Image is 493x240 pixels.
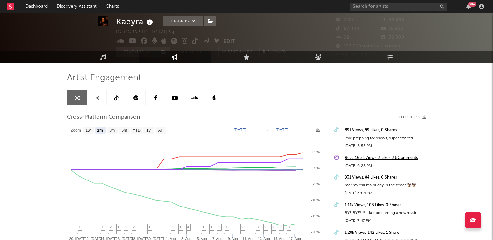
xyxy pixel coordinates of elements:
div: BYE BYE!!!! #keepdreaming #newmusic [345,209,422,217]
div: [DATE] 7:47 PM [345,217,422,225]
text: 1y [146,128,151,133]
text: 1m [97,128,103,133]
span: 1 [280,225,282,229]
span: 157 760 Monthly Listeners [336,44,401,48]
div: [GEOGRAPHIC_DATA] | Pop [116,28,184,36]
a: Benchmark [218,47,256,57]
a: 1.28k Views, 142 Likes, 1 Share [345,229,422,237]
button: Export CSV [399,115,426,119]
text: [DATE] [234,128,246,132]
a: Reel: 16.5k Views, 3 Likes, 36 Comments [345,154,422,162]
span: 1 [210,225,212,229]
span: 15 600 [381,27,404,31]
span: 1 [218,225,220,229]
text: YTD [133,128,141,133]
span: Benchmark [228,48,252,56]
button: Email AlertsOn [173,47,215,57]
span: 2 [264,225,266,229]
div: [DATE] 3:04 PM [345,189,422,197]
span: 2 [133,225,135,229]
text: 0% [314,166,320,170]
text: + 5% [311,150,320,154]
text: 6m [122,128,127,133]
text: [DATE] [276,128,288,132]
a: 931 Views, 84 Likes, 0 Shares [345,174,422,181]
span: 1 [226,225,228,229]
a: 1.11k Views, 103 Likes, 0 Shares [345,201,422,209]
button: Tracking [163,16,203,26]
div: 99 + [468,2,476,7]
span: 1 [125,225,127,229]
button: Summary [259,47,290,57]
text: -5% [313,182,320,186]
span: 2 [110,225,112,229]
text: All [158,128,162,133]
div: love prepping for shows, super excited about this one #show #rehearsal #sopot #topofthetopfestiva... [345,134,422,142]
span: Artist Engagement [67,74,141,82]
span: 1 [117,225,119,229]
span: 2 [272,225,274,229]
button: Edit [223,38,235,46]
span: 4 [187,225,189,229]
span: 1 [148,225,150,229]
text: -20% [311,230,320,234]
text: 3m [110,128,115,133]
text: Zoom [71,128,81,133]
span: 1 [202,225,204,229]
span: 3 [172,225,173,229]
text: → [265,128,269,132]
div: [DATE] 6:28 PM [345,162,422,170]
span: 7723 [336,18,354,22]
span: 1 [79,225,81,229]
em: On [205,51,212,54]
input: Search for artists [350,3,447,11]
button: 99+ [466,4,471,9]
text: -15% [311,214,320,218]
div: Kaeyra [116,16,155,27]
span: 36 000 [381,35,404,40]
span: 1 [179,225,181,229]
span: 3 [257,225,259,229]
text: 1w [86,128,91,133]
div: [DATE] 8:55 PM [345,142,422,150]
span: 49 695 [381,18,404,22]
span: 2 [241,225,243,229]
button: Tracking [116,47,157,57]
span: Cross-Platform Comparison [67,113,140,121]
span: 87 000 [336,27,359,31]
span: 1 [102,225,104,229]
span: 92 [336,35,349,40]
text: -10% [311,198,320,202]
span: 3 [288,225,290,229]
div: met my trauma buddy in the street 🦅🦅 pls tell me someone else related or were crazy [345,181,422,189]
span: Summary [267,50,287,54]
a: 891 Views, 99 Likes, 0 Shares [345,127,422,134]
